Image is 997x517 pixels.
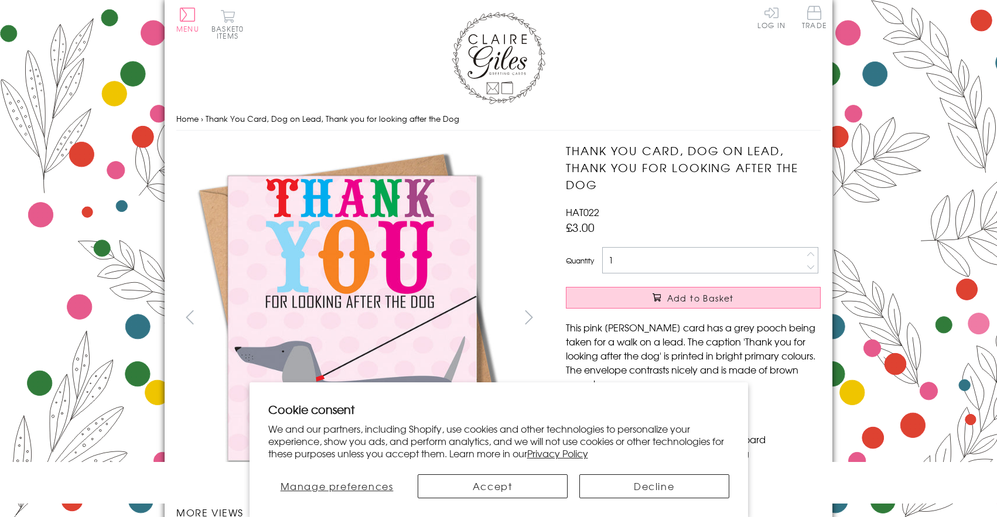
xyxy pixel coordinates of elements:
[566,219,595,235] span: £3.00
[418,474,568,498] button: Accept
[566,205,599,219] span: HAT022
[176,8,199,32] button: Menu
[211,9,244,39] button: Basket0 items
[802,6,827,31] a: Trade
[802,6,827,29] span: Trade
[268,401,729,417] h2: Cookie consent
[281,479,394,493] span: Manage preferences
[667,292,734,304] span: Add to Basket
[176,304,203,330] button: prev
[757,6,786,29] a: Log In
[566,287,821,309] button: Add to Basket
[268,474,405,498] button: Manage preferences
[176,142,528,494] img: Thank You Card, Dog on Lead, Thank you for looking after the Dog
[217,23,244,41] span: 0 items
[516,304,542,330] button: next
[201,113,203,124] span: ›
[566,255,594,266] label: Quantity
[452,12,545,104] img: Claire Giles Greetings Cards
[176,107,821,131] nav: breadcrumbs
[268,423,729,459] p: We and our partners, including Shopify, use cookies and other technologies to personalize your ex...
[566,320,821,391] p: This pink [PERSON_NAME] card has a grey pooch being taken for a walk on a lead. The caption 'Than...
[527,446,588,460] a: Privacy Policy
[579,474,729,498] button: Decline
[206,113,459,124] span: Thank You Card, Dog on Lead, Thank you for looking after the Dog
[566,142,821,193] h1: Thank You Card, Dog on Lead, Thank you for looking after the Dog
[176,113,199,124] a: Home
[176,23,199,34] span: Menu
